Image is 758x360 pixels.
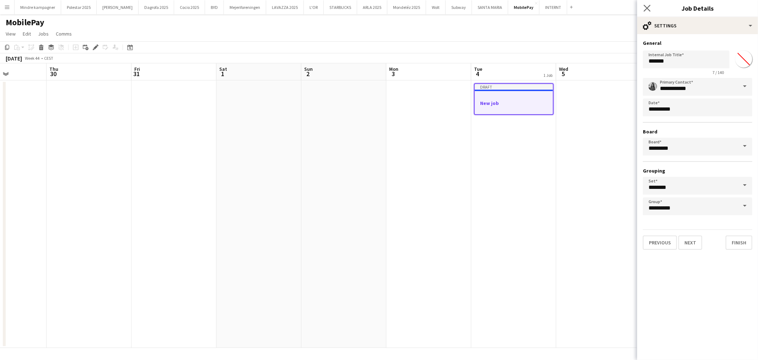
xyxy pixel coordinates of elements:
[543,73,553,78] div: 1 Job
[357,0,387,14] button: ARLA 2025
[387,0,426,14] button: Mondeléz 2025
[304,66,313,72] span: Sun
[474,66,482,72] span: Tue
[38,31,49,37] span: Jobs
[474,83,554,115] app-job-card: DraftNew job
[637,17,758,34] div: Settings
[48,70,58,78] span: 30
[49,66,58,72] span: Thu
[219,66,227,72] span: Sat
[174,0,205,14] button: Cocio 2025
[678,235,702,250] button: Next
[475,100,553,106] h3: New job
[446,0,472,14] button: Subway
[559,66,568,72] span: Wed
[324,0,357,14] button: STARBUCKS
[643,40,752,46] h3: General
[56,31,72,37] span: Comms
[266,0,304,14] button: LAVAZZA 2025
[304,0,324,14] button: L'OR
[23,55,41,61] span: Week 44
[426,0,446,14] button: Wolt
[508,0,539,14] button: MobilePay
[707,70,730,75] span: 7 / 140
[133,70,140,78] span: 31
[389,66,398,72] span: Mon
[139,0,174,14] button: Dagrofa 2025
[726,235,752,250] button: Finish
[473,70,482,78] span: 4
[643,128,752,135] h3: Board
[15,0,61,14] button: Mindre kampagner
[637,4,758,13] h3: Job Details
[643,168,752,174] h3: Grouping
[53,29,75,38] a: Comms
[475,84,553,90] div: Draft
[61,0,97,14] button: Polestar 2025
[388,70,398,78] span: 3
[558,70,568,78] span: 5
[20,29,34,38] a: Edit
[3,29,18,38] a: View
[97,0,139,14] button: [PERSON_NAME]
[44,55,53,61] div: CEST
[472,0,508,14] button: SANTA MARIA
[218,70,227,78] span: 1
[6,17,44,28] h1: MobilePay
[6,55,22,62] div: [DATE]
[35,29,52,38] a: Jobs
[134,66,140,72] span: Fri
[303,70,313,78] span: 2
[539,0,567,14] button: INTERNT
[6,31,16,37] span: View
[224,0,266,14] button: Mejeriforeningen
[643,235,677,250] button: Previous
[205,0,224,14] button: BYD
[23,31,31,37] span: Edit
